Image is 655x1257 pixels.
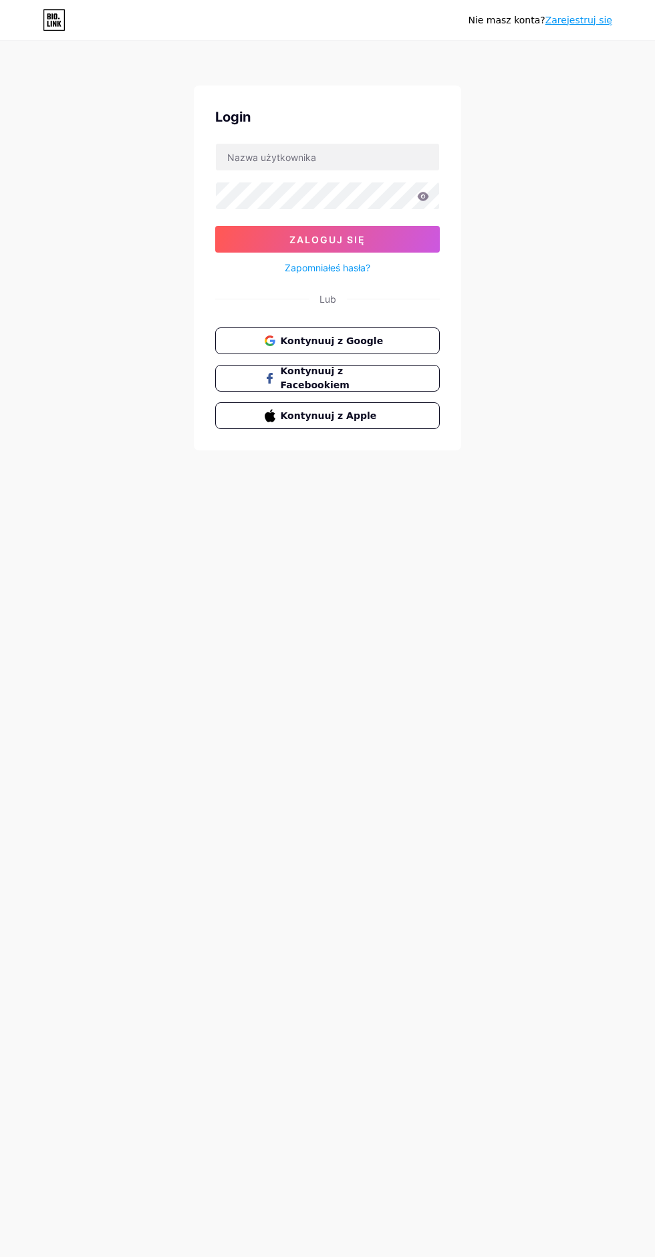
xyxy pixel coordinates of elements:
[215,327,440,354] button: Kontynuuj z Google
[285,262,370,273] font: Zapomniałeś hasła?
[468,15,545,25] font: Nie masz konta?
[319,293,336,305] font: Lub
[215,109,251,125] font: Login
[285,261,370,275] a: Zapomniałeś hasła?
[281,335,384,346] font: Kontynuuj z Google
[215,402,440,429] button: Kontynuuj z Apple
[216,144,439,170] input: Nazwa użytkownika
[215,226,440,253] button: Zaloguj się
[545,15,612,25] a: Zarejestruj się
[289,234,366,245] font: Zaloguj się
[215,365,440,392] button: Kontynuuj z Facebookiem
[281,410,377,421] font: Kontynuuj z Apple
[281,366,350,390] font: Kontynuuj z Facebookiem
